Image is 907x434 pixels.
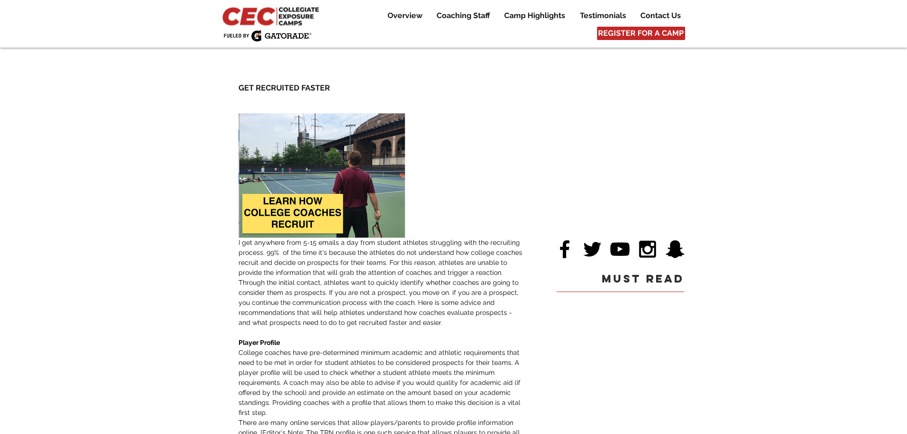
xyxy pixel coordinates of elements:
img: Black Twitter Icon [580,237,604,261]
img: Black Facebook Icon [553,237,577,261]
p: Testimonials [575,10,631,21]
span: MUST READ [602,272,684,285]
a: Coaching Staff [429,10,497,21]
nav: Site [373,10,688,21]
p: Coaching Staff [432,10,495,21]
a: Camp Highlights [497,10,572,21]
p: Overview [383,10,427,21]
a: Overview [380,10,429,21]
span: REGISTER FOR A CAMP [598,28,684,39]
span: College coaches have pre-determined minimum academic and athletic requirements that need to be me... [239,349,522,416]
p: Camp Highlights [499,10,570,21]
img: Fueled by Gatorade.png [223,30,311,41]
a: Contact Us [633,10,688,21]
img: Black YouTube Icon [608,237,632,261]
a: REGISTER FOR A CAMP [597,27,685,40]
span: Player Profile [239,339,280,346]
span: I get anywhere from 5-15 emails a day from student athletes struggling with the recruiting proces... [239,239,524,326]
img: Black Instagram Icon [636,237,659,261]
a: Testimonials [573,10,633,21]
ul: Social Bar [553,237,687,261]
h1: GET RECRUITED FASTER [239,83,524,94]
img: CEC Logo Primary_edited.jpg [220,5,323,27]
img: Black Snapchat Icon [663,237,687,261]
p: Contact Us [636,10,686,21]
